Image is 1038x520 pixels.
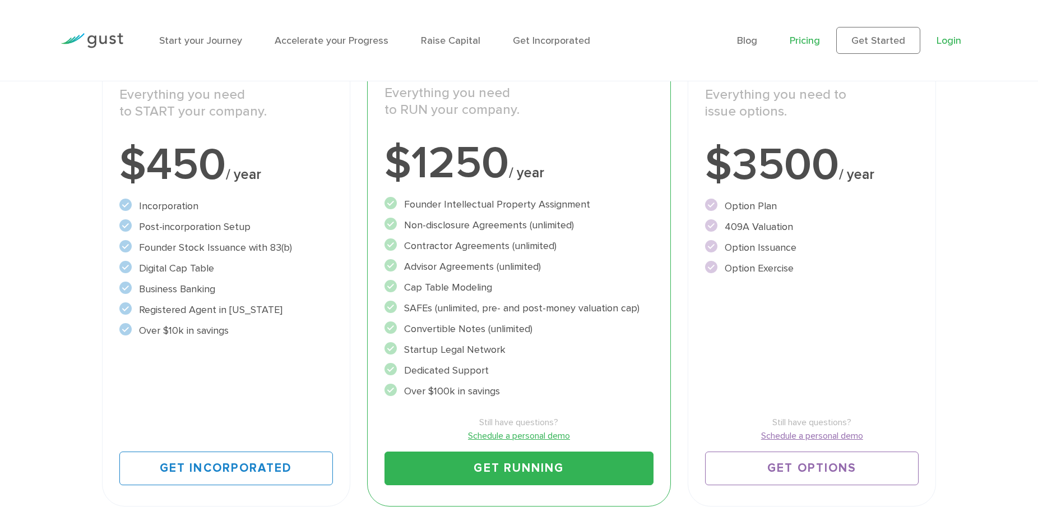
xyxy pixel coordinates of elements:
a: Get Incorporated [513,35,590,47]
a: Pricing [790,35,820,47]
a: Blog [737,35,757,47]
li: Cap Table Modeling [384,280,654,295]
li: Option Issuance [705,240,919,255]
span: / year [509,164,544,181]
div: $1250 [384,141,654,186]
li: Non-disclosure Agreements (unlimited) [384,218,654,233]
a: Get Running [384,452,654,485]
div: $3500 [705,142,919,187]
a: Schedule a personal demo [384,429,654,443]
li: Convertible Notes (unlimited) [384,321,654,337]
span: Still have questions? [705,416,919,429]
a: Start your Journey [159,35,242,47]
li: Business Banking [119,282,333,297]
li: Post-incorporation Setup [119,219,333,234]
img: Gust Logo [61,33,123,48]
a: Get Started [836,27,920,54]
li: Dedicated Support [384,363,654,378]
li: Option Plan [705,199,919,214]
div: $450 [119,142,333,187]
li: Advisor Agreements (unlimited) [384,259,654,274]
p: Everything you need to issue options. [705,86,919,120]
li: SAFEs (unlimited, pre- and post-money valuation cap) [384,301,654,316]
p: Everything you need to START your company. [119,86,333,120]
li: Registered Agent in [US_STATE] [119,302,333,317]
li: Incorporation [119,199,333,214]
li: 409A Valuation [705,219,919,234]
li: Contractor Agreements (unlimited) [384,238,654,254]
a: Get Options [705,452,919,485]
li: Startup Legal Network [384,342,654,357]
li: Option Exercise [705,261,919,276]
span: / year [226,166,261,183]
p: Everything you need to RUN your company. [384,85,654,118]
li: Digital Cap Table [119,261,333,276]
li: Founder Intellectual Property Assignment [384,197,654,212]
a: Login [937,35,961,47]
a: Raise Capital [421,35,480,47]
a: Schedule a personal demo [705,429,919,443]
span: / year [839,166,874,183]
li: Over $10k in savings [119,323,333,338]
li: Founder Stock Issuance with 83(b) [119,240,333,255]
a: Accelerate your Progress [275,35,388,47]
span: Still have questions? [384,416,654,429]
li: Over $100k in savings [384,384,654,399]
a: Get Incorporated [119,452,333,485]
